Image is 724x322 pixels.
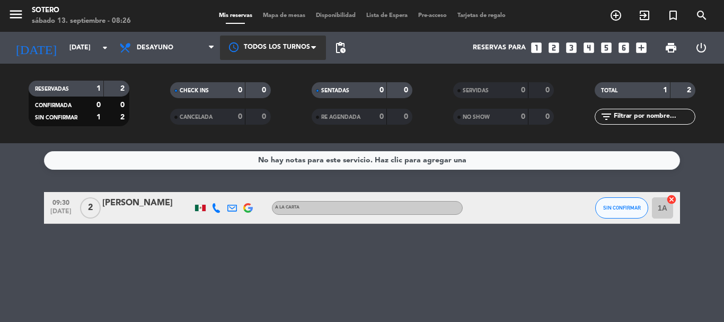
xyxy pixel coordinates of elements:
[473,44,526,51] span: Reservas para
[665,41,677,54] span: print
[80,197,101,219] span: 2
[120,114,127,121] strong: 2
[243,203,253,213] img: google-logo.png
[379,86,384,94] strong: 0
[545,86,552,94] strong: 0
[35,103,72,108] span: CONFIRMADA
[413,13,452,19] span: Pre-acceso
[321,88,349,93] span: SENTADAS
[599,41,613,55] i: looks_5
[404,113,410,120] strong: 0
[666,194,677,205] i: cancel
[102,196,192,210] div: [PERSON_NAME]
[35,86,69,92] span: RESERVADAS
[638,9,651,22] i: exit_to_app
[262,86,268,94] strong: 0
[547,41,561,55] i: looks_two
[603,205,641,211] span: SIN CONFIRMAR
[96,101,101,109] strong: 0
[8,6,24,22] i: menu
[695,9,708,22] i: search
[695,41,708,54] i: power_settings_new
[99,41,111,54] i: arrow_drop_down
[521,113,525,120] strong: 0
[686,32,716,64] div: LOG OUT
[601,88,617,93] span: TOTAL
[96,85,101,92] strong: 1
[379,113,384,120] strong: 0
[48,196,74,208] span: 09:30
[687,86,693,94] strong: 2
[275,205,299,210] span: A la carta
[120,101,127,109] strong: 0
[463,115,490,120] span: NO SHOW
[258,154,466,167] div: No hay notas para este servicio. Haz clic para agregar una
[667,9,679,22] i: turned_in_not
[404,86,410,94] strong: 0
[8,36,64,59] i: [DATE]
[334,41,347,54] span: pending_actions
[311,13,361,19] span: Disponibilidad
[262,113,268,120] strong: 0
[634,41,648,55] i: add_box
[452,13,511,19] span: Tarjetas de regalo
[582,41,596,55] i: looks_4
[35,115,77,120] span: SIN CONFIRMAR
[545,113,552,120] strong: 0
[663,86,667,94] strong: 1
[180,115,213,120] span: CANCELADA
[214,13,258,19] span: Mis reservas
[321,115,360,120] span: RE AGENDADA
[613,111,695,123] input: Filtrar por nombre...
[600,110,613,123] i: filter_list
[238,86,242,94] strong: 0
[595,197,648,219] button: SIN CONFIRMAR
[8,6,24,26] button: menu
[521,86,525,94] strong: 0
[32,5,131,16] div: Sotero
[96,114,101,121] strong: 1
[32,16,131,27] div: sábado 13. septiembre - 08:26
[529,41,543,55] i: looks_one
[564,41,578,55] i: looks_3
[617,41,631,55] i: looks_6
[463,88,489,93] span: SERVIDAS
[180,88,209,93] span: CHECK INS
[258,13,311,19] span: Mapa de mesas
[120,85,127,92] strong: 2
[48,208,74,220] span: [DATE]
[361,13,413,19] span: Lista de Espera
[238,113,242,120] strong: 0
[610,9,622,22] i: add_circle_outline
[137,44,173,51] span: Desayuno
